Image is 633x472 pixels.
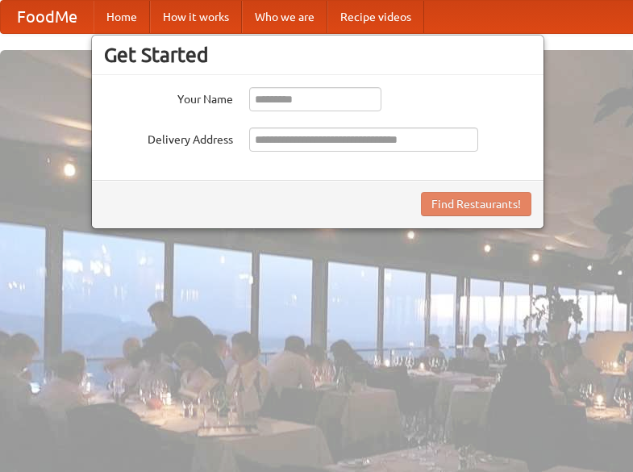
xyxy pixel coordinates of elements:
[104,127,233,148] label: Delivery Address
[104,43,531,67] h3: Get Started
[327,1,424,33] a: Recipe videos
[421,192,531,216] button: Find Restaurants!
[242,1,327,33] a: Who we are
[94,1,150,33] a: Home
[150,1,242,33] a: How it works
[1,1,94,33] a: FoodMe
[104,87,233,107] label: Your Name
